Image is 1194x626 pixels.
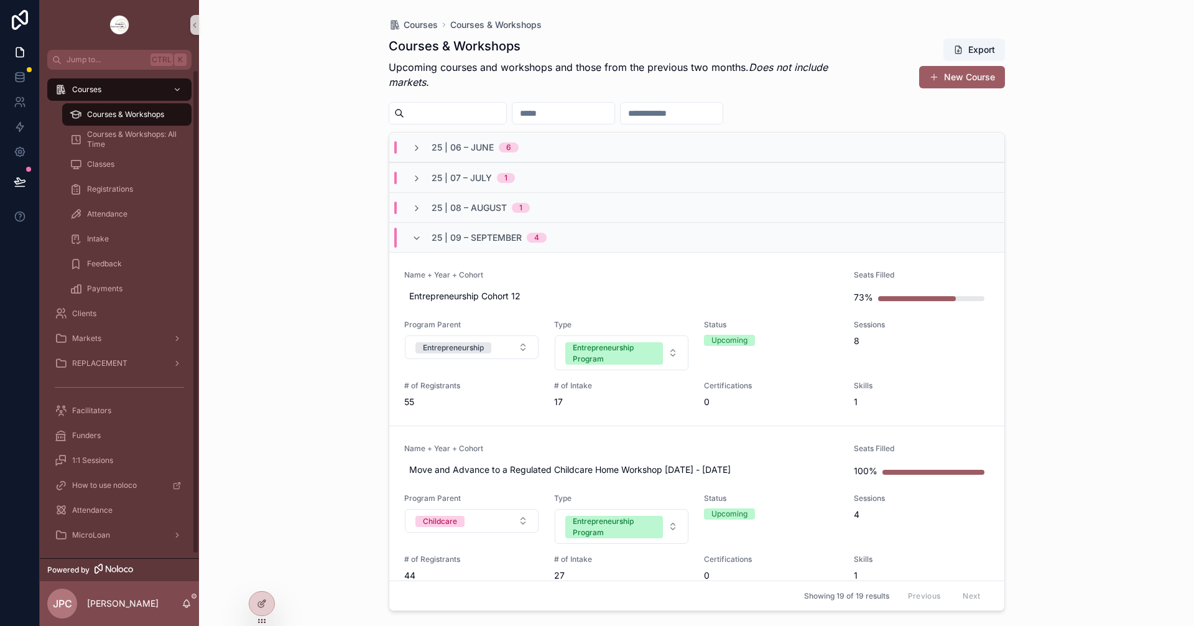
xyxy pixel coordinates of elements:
span: Entrepreneurship Cohort 12 [409,290,835,302]
a: Courses & Workshops: All Time [62,128,192,151]
span: Skills [854,554,989,564]
span: Ctrl [150,54,173,66]
span: Type [554,320,689,330]
span: 8 [854,335,989,347]
a: Attendance [62,203,192,225]
span: 25 | 06 – June [432,141,494,154]
a: Courses [47,78,192,101]
span: 27 [554,569,689,582]
div: 73% [854,285,873,310]
a: REPLACEMENT [47,352,192,375]
div: 1 [504,173,507,183]
h1: Courses & Workshops [389,37,849,55]
span: 25 | 09 – September [432,231,522,244]
p: Upcoming courses and workshops and those from the previous two months. [389,60,849,90]
span: Seats Filled [854,444,989,454]
p: [PERSON_NAME] [87,597,159,610]
a: Name + Year + CohortMove and Advance to a Regulated Childcare Home Workshop [DATE] - [DATE]Seats ... [389,426,1004,599]
span: Powered by [47,565,90,575]
span: Attendance [87,209,127,219]
div: Entrepreneurship [423,342,484,353]
a: Intake [62,228,192,250]
span: 4 [854,508,989,521]
span: # of Intake [554,554,689,564]
div: scrollable content [40,70,199,558]
a: Markets [47,327,192,350]
span: # of Intake [554,381,689,391]
span: Skills [854,381,989,391]
span: Classes [87,159,114,169]
div: Entrepreneurship Program [573,516,655,538]
a: Courses & Workshops [450,19,542,31]
span: Certifications [704,381,839,391]
img: App logo [109,15,129,35]
a: Powered by [40,558,199,581]
div: 4 [534,233,539,243]
a: Name + Year + CohortEntrepreneurship Cohort 12Seats Filled73%Program ParentSelect ButtonTypeSelec... [389,252,1004,426]
a: Courses & Workshops [62,103,192,126]
span: Sessions [854,493,989,503]
span: Courses [404,19,438,31]
span: Facilitators [72,406,111,416]
a: How to use noloco [47,474,192,497]
div: Upcoming [711,508,747,520]
a: Clients [47,302,192,325]
span: JPC [53,596,72,611]
span: 1 [854,569,989,582]
span: 0 [704,569,839,582]
a: Facilitators [47,399,192,422]
div: 1 [519,203,522,213]
span: Status [704,493,839,503]
span: 25 | 07 – July [432,172,492,184]
span: Program Parent [404,493,539,503]
span: Name + Year + Cohort [404,444,840,454]
span: Registrations [87,184,133,194]
button: Select Button [555,335,688,370]
a: Registrations [62,178,192,200]
span: Courses & Workshops [87,110,164,119]
span: Program Parent [404,320,539,330]
span: Move and Advance to a Regulated Childcare Home Workshop [DATE] - [DATE] [409,464,835,476]
a: Attendance [47,499,192,521]
span: 17 [554,396,689,408]
div: Childcare [423,516,457,527]
button: Select Button [555,509,688,544]
div: 6 [506,142,511,152]
span: Feedback [87,259,122,269]
span: # of Registrants [404,381,539,391]
button: Export [943,39,1005,61]
button: New Course [919,66,1005,88]
span: Funders [72,431,101,441]
span: Showing 19 of 19 results [804,591,889,601]
button: Select Button [405,509,539,533]
span: MicroLoan [72,530,110,540]
span: 1:1 Sessions [72,455,113,465]
span: Seats Filled [854,270,989,280]
span: Clients [72,309,96,319]
em: Does not include markets. [389,61,828,88]
span: Name + Year + Cohort [404,270,840,280]
span: 1 [854,396,989,408]
span: Courses [72,85,101,95]
a: MicroLoan [47,524,192,546]
span: Sessions [854,320,989,330]
span: Jump to... [67,55,146,65]
span: How to use noloco [72,480,137,490]
span: Payments [87,284,123,294]
span: K [175,55,185,65]
a: Payments [62,278,192,300]
span: 25 | 08 – August [432,202,507,214]
span: Status [704,320,839,330]
a: 1:1 Sessions [47,449,192,472]
div: Upcoming [711,335,747,346]
button: Select Button [405,335,539,359]
span: REPLACEMENT [72,358,127,368]
span: 0 [704,396,839,408]
span: Intake [87,234,109,244]
a: Funders [47,424,192,447]
span: Markets [72,334,101,343]
span: Certifications [704,554,839,564]
a: Courses [389,19,438,31]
